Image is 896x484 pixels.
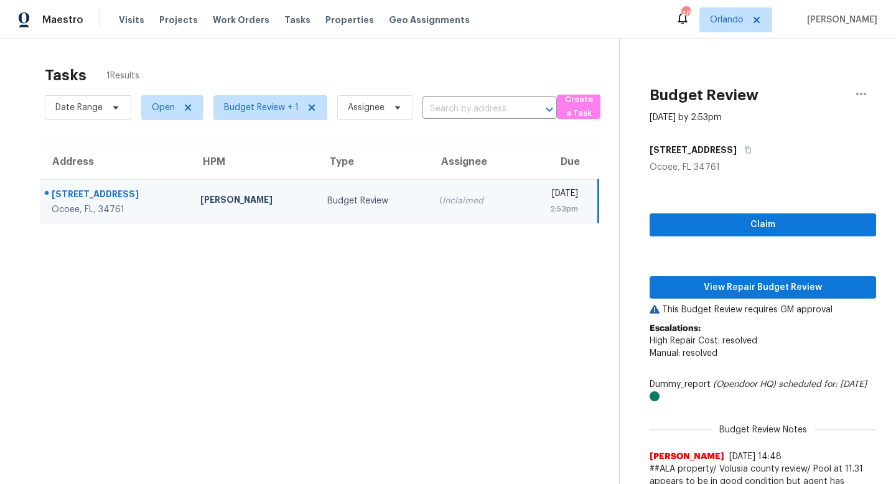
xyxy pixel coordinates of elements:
span: Assignee [348,101,385,114]
div: Ocoee, FL 34761 [650,161,876,174]
div: [STREET_ADDRESS] [52,188,180,203]
span: Orlando [710,14,744,26]
th: Address [40,144,190,179]
h2: Budget Review [650,89,758,101]
button: Claim [650,213,876,236]
i: scheduled for: [DATE] [778,380,867,389]
button: Open [541,101,558,118]
th: Due [518,144,599,179]
th: HPM [190,144,317,179]
span: Claim [660,217,866,233]
span: Properties [325,14,374,26]
h5: [STREET_ADDRESS] [650,144,737,156]
div: Ocoee, FL, 34761 [52,203,180,216]
div: [DATE] [528,187,579,203]
div: [PERSON_NAME] [200,193,307,209]
span: Projects [159,14,198,26]
button: Copy Address [737,139,754,161]
span: Visits [119,14,144,26]
span: Maestro [42,14,83,26]
button: View Repair Budget Review [650,276,876,299]
span: Budget Review Notes [712,424,814,436]
button: Create a Task [557,95,600,119]
span: Manual: resolved [650,349,717,358]
h2: Tasks [45,69,86,81]
div: Unclaimed [439,195,508,207]
span: Tasks [284,16,310,24]
b: Escalations: [650,324,701,333]
span: Date Range [55,101,103,114]
span: [PERSON_NAME] [802,14,877,26]
div: 2:53pm [528,203,579,215]
span: Budget Review + 1 [224,101,299,114]
th: Assignee [429,144,518,179]
span: 1 Results [106,70,139,82]
div: Budget Review [327,195,419,207]
span: Create a Task [563,93,594,121]
span: Geo Assignments [389,14,470,26]
div: Dummy_report [650,378,876,403]
th: Type [317,144,429,179]
i: (Opendoor HQ) [713,380,776,389]
span: [PERSON_NAME] [650,450,724,463]
div: [DATE] by 2:53pm [650,111,722,124]
span: Work Orders [213,14,269,26]
span: High Repair Cost: resolved [650,337,757,345]
div: 48 [681,7,690,20]
p: This Budget Review requires GM approval [650,304,876,316]
span: [DATE] 14:48 [729,452,782,461]
span: View Repair Budget Review [660,280,866,296]
input: Search by address [422,100,522,119]
span: Open [152,101,175,114]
